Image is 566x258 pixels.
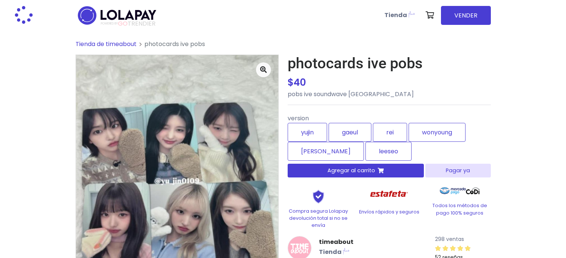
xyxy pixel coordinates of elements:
small: 298 ventas [435,235,464,243]
a: Tienda de timeabout [76,40,137,48]
label: rei [373,123,407,142]
nav: breadcrumb [76,40,491,55]
span: photocards ive pobs [144,40,205,48]
a: VENDER [441,6,491,25]
img: Estafeta Logo [364,183,414,205]
p: pobs ive soundwave [GEOGRAPHIC_DATA] [288,90,491,99]
a: timeabout [319,238,354,246]
div: version [288,111,491,164]
span: 40 [294,76,306,89]
label: gaeul [329,123,371,142]
img: Shield [300,189,337,203]
img: logo [76,4,159,27]
label: [PERSON_NAME] [288,142,364,161]
img: Lolapay Plus [342,246,351,255]
span: GO [118,19,128,28]
span: Agregar al carrito [327,167,375,174]
p: Todos los métodos de pago 100% seguros [429,202,491,216]
b: Tienda [319,248,342,257]
img: Codi Logo [466,183,480,198]
label: wonyoung [409,123,466,142]
label: leeseo [365,142,412,161]
p: Compra segura Lolapay devolución total si no se envía [288,208,349,229]
span: TRENDIER [101,20,156,27]
button: Pagar ya [425,164,490,177]
img: Mercado Pago Logo [440,183,466,198]
div: $ [288,75,491,90]
p: Envíos rápidos y seguros [358,208,420,215]
b: Tienda [384,11,407,19]
img: Lolapay Plus [407,10,416,19]
label: yujin [288,123,327,142]
span: POWERED BY [101,22,118,26]
h1: photocards ive pobs [288,55,491,72]
button: Agregar al carrito [288,164,424,177]
div: 4.96 / 5 [435,244,471,253]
